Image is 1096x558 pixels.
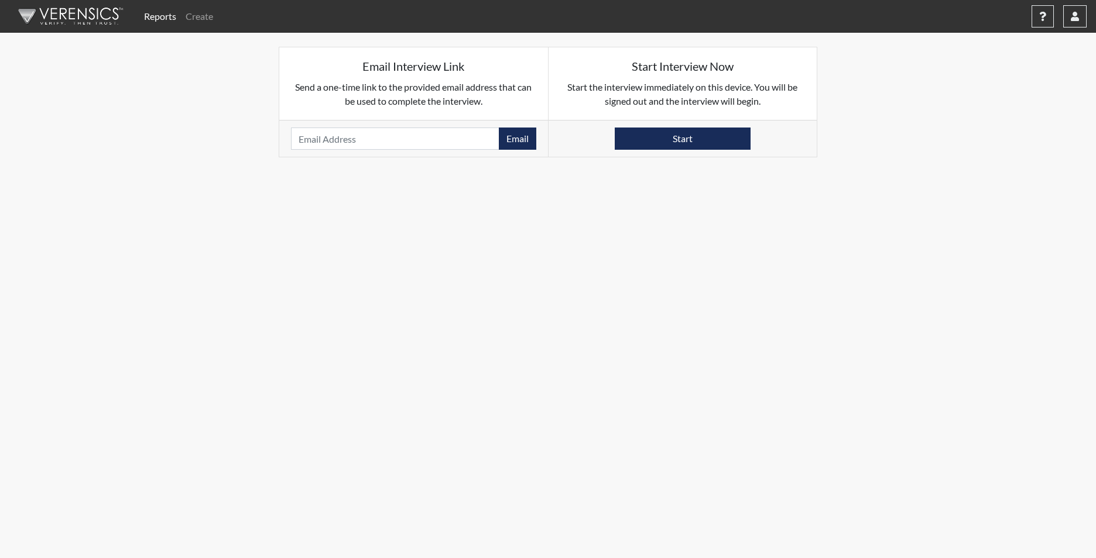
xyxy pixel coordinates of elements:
[499,128,536,150] button: Email
[139,5,181,28] a: Reports
[291,59,536,73] h5: Email Interview Link
[291,128,499,150] input: Email Address
[181,5,218,28] a: Create
[615,128,751,150] button: Start
[291,80,536,108] p: Send a one-time link to the provided email address that can be used to complete the interview.
[560,59,806,73] h5: Start Interview Now
[560,80,806,108] p: Start the interview immediately on this device. You will be signed out and the interview will begin.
